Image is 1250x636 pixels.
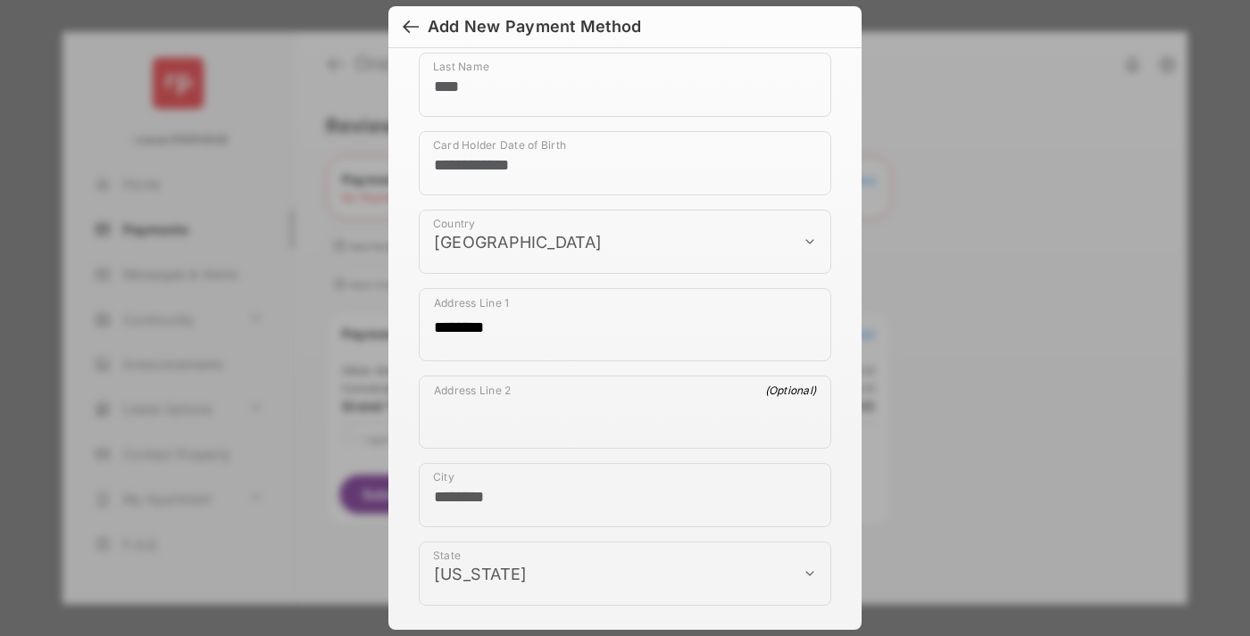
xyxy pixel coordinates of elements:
div: payment_method_screening[postal_addresses][country] [419,210,831,274]
div: payment_method_screening[postal_addresses][locality] [419,463,831,527]
div: payment_method_screening[postal_addresses][addressLine2] [419,376,831,449]
div: Add New Payment Method [428,17,641,37]
div: payment_method_screening[postal_addresses][administrativeArea] [419,541,831,606]
div: payment_method_screening[postal_addresses][addressLine1] [419,288,831,361]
